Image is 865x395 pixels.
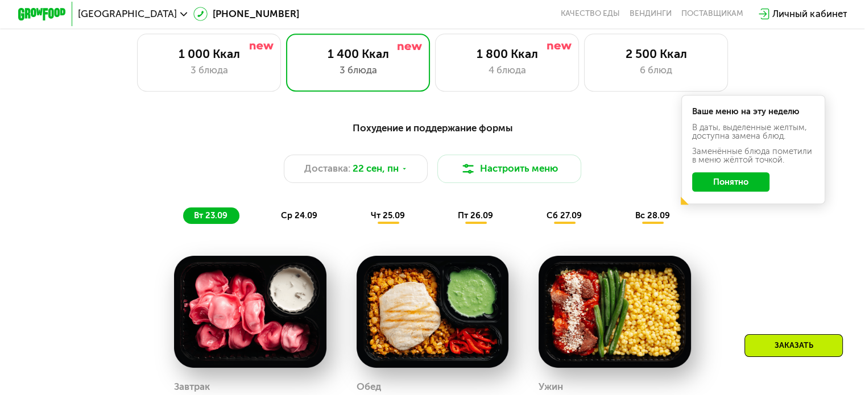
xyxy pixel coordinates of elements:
[597,47,715,61] div: 2 500 Ккал
[299,63,417,77] div: 3 блюда
[692,147,815,164] div: Заменённые блюда пометили в меню жёлтой точкой.
[78,9,177,19] span: [GEOGRAPHIC_DATA]
[692,123,815,140] div: В даты, выделенные желтым, доступна замена блюд.
[744,334,843,357] div: Заказать
[561,9,620,19] a: Качество еды
[77,120,788,135] div: Похудение и поддержание формы
[353,161,399,176] span: 22 сен, пн
[772,7,847,21] div: Личный кабинет
[150,63,268,77] div: 3 блюда
[437,155,582,184] button: Настроить меню
[458,210,493,221] span: пт 26.09
[692,107,815,116] div: Ваше меню на эту неделю
[681,9,743,19] div: поставщикам
[630,9,672,19] a: Вендинги
[448,63,566,77] div: 4 блюда
[448,47,566,61] div: 1 800 Ккал
[194,210,227,221] span: вт 23.09
[281,210,317,221] span: ср 24.09
[150,47,268,61] div: 1 000 Ккал
[635,210,670,221] span: вс 28.09
[597,63,715,77] div: 6 блюд
[299,47,417,61] div: 1 400 Ккал
[371,210,405,221] span: чт 25.09
[692,172,769,192] button: Понятно
[304,161,350,176] span: Доставка:
[193,7,299,21] a: [PHONE_NUMBER]
[547,210,582,221] span: сб 27.09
